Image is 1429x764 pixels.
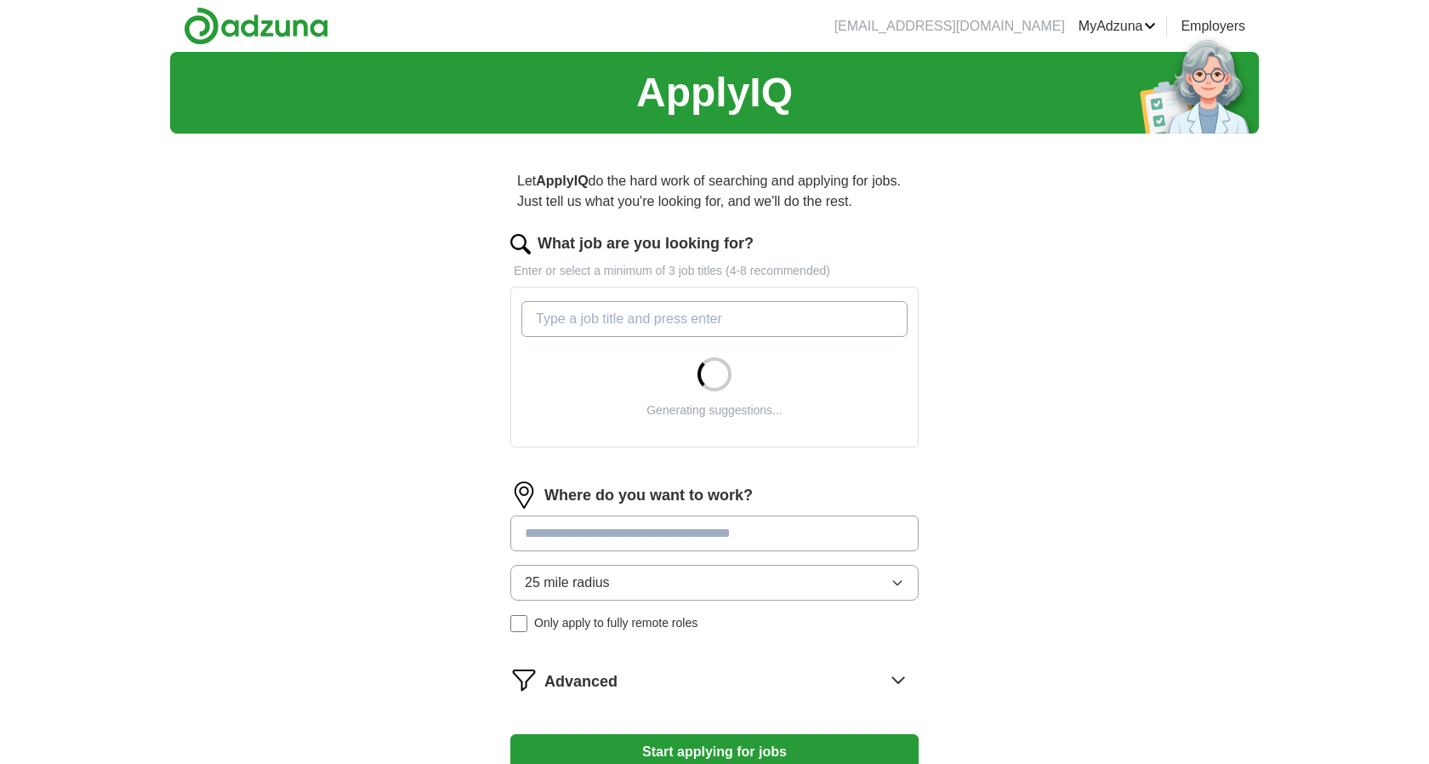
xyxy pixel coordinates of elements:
[184,7,328,45] img: Adzuna logo
[534,614,697,632] span: Only apply to fully remote roles
[1181,16,1245,37] a: Employers
[510,565,919,601] button: 25 mile radius
[544,670,618,693] span: Advanced
[636,62,793,123] h1: ApplyIQ
[510,482,538,509] img: location.png
[510,615,527,632] input: Only apply to fully remote roles
[538,232,754,255] label: What job are you looking for?
[536,174,588,188] strong: ApplyIQ
[544,484,753,507] label: Where do you want to work?
[510,666,538,693] img: filter
[510,262,919,280] p: Enter or select a minimum of 3 job titles (4-8 recommended)
[521,301,908,337] input: Type a job title and press enter
[646,402,783,419] div: Generating suggestions...
[525,573,610,593] span: 25 mile radius
[834,16,1065,37] li: [EMAIL_ADDRESS][DOMAIN_NAME]
[510,164,919,219] p: Let do the hard work of searching and applying for jobs. Just tell us what you're looking for, an...
[510,234,531,254] img: search.png
[1079,16,1157,37] a: MyAdzuna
